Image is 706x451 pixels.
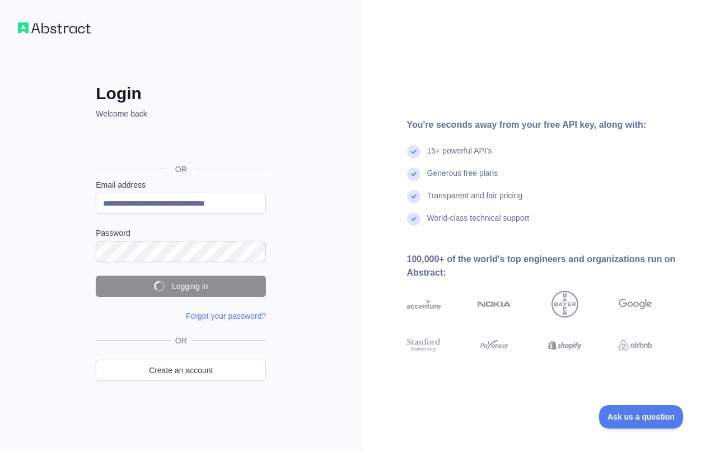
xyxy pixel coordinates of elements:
img: shopify [548,337,582,354]
a: Forgot your password? [186,311,266,320]
img: Workflow [18,22,91,34]
div: 15+ powerful API's [427,145,492,168]
div: 100,000+ of the world's top engineers and organizations run on Abstract: [407,253,689,280]
img: check mark [407,190,420,203]
span: OR [171,335,191,346]
img: stanford university [407,337,441,354]
img: check mark [407,212,420,226]
span: OR [166,164,196,175]
img: nokia [478,291,511,318]
img: check mark [407,168,420,181]
img: payoneer [478,337,511,354]
div: World-class technical support [427,212,530,235]
img: check mark [407,145,420,159]
button: Logging in [96,276,266,297]
img: airbnb [619,337,652,354]
div: You're seconds away from your free API key, along with: [407,118,689,132]
label: Password [96,227,266,239]
div: Transparent and fair pricing [427,190,523,212]
p: Welcome back [96,108,266,119]
h2: Login [96,83,266,104]
label: Email address [96,179,266,190]
div: Generous free plans [427,168,498,190]
img: google [619,291,652,318]
img: accenture [407,291,441,318]
iframe: Sign in with Google Button [90,132,269,156]
img: bayer [551,291,578,318]
a: Create an account [96,360,266,381]
iframe: Toggle Customer Support [599,405,684,429]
